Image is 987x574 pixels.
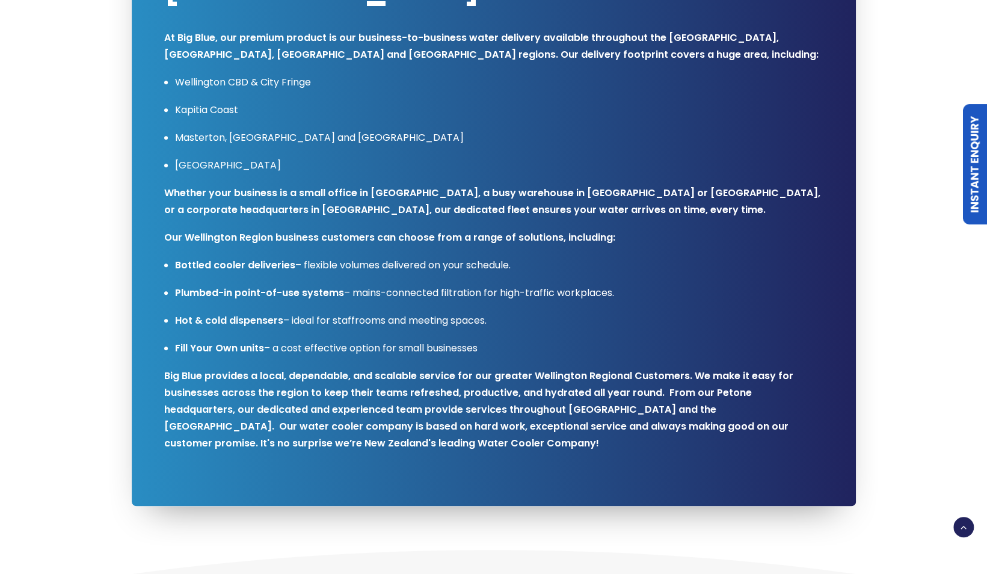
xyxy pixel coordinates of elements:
p: – a cost effective option for small businesses [175,340,823,357]
p: Masterton, [GEOGRAPHIC_DATA] and [GEOGRAPHIC_DATA] [175,129,823,146]
p: – mains-connected filtration for high-traffic workplaces. [175,285,823,301]
strong: Big Blue provides a local, dependable, and scalable service for our greater Wellington Regional C... [164,369,793,450]
a: Instant Enquiry [963,104,987,224]
strong: Bottled cooler deliveries [175,258,295,272]
p: Kapitia Coast [175,102,823,119]
strong: At Big Blue, our premium product is our business-to-business water delivery available throughout ... [164,31,819,61]
strong: Hot & cold dispensers [175,313,283,327]
p: – ideal for staffrooms and meeting spaces. [175,312,823,329]
strong: Our Wellington Region business customers can choose from a range of solutions, including: [164,230,615,244]
strong: Plumbed-in point-of-use systems [175,286,344,300]
p: Wellington CBD & City Fringe [175,74,823,91]
strong: Whether your business is a small office in [GEOGRAPHIC_DATA], a busy warehouse in [GEOGRAPHIC_DAT... [164,186,820,217]
iframe: Chatbot [908,495,970,557]
p: – flexible volumes delivered on your schedule. [175,257,823,274]
p: [GEOGRAPHIC_DATA] [175,157,823,174]
strong: Fill Your Own units [175,341,264,355]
